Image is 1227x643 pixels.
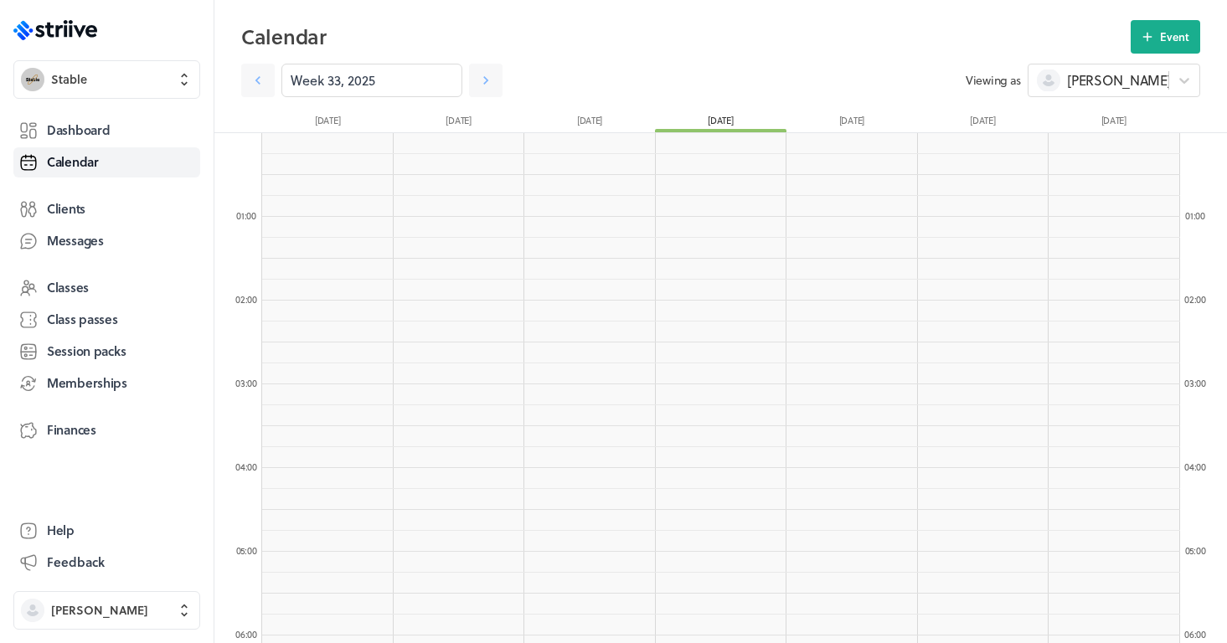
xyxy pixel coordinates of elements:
[245,460,257,474] span: :00
[47,342,126,360] span: Session packs
[786,114,917,132] div: [DATE]
[13,415,200,445] a: Finances
[51,602,148,619] span: [PERSON_NAME]
[13,305,200,335] a: Class passes
[966,72,1021,89] span: Viewing as
[245,543,256,558] span: :00
[1178,460,1212,473] div: 04
[13,591,200,630] button: [PERSON_NAME]
[13,368,200,399] a: Memberships
[51,71,87,88] span: Stable
[1178,594,1219,635] iframe: gist-messenger-bubble-iframe
[1193,543,1205,558] span: :00
[1194,292,1206,306] span: :00
[47,153,99,171] span: Calendar
[1194,376,1206,390] span: :00
[47,374,127,392] span: Memberships
[47,200,85,218] span: Clients
[47,421,96,439] span: Finances
[13,226,200,256] a: Messages
[1193,208,1205,223] span: :00
[1067,71,1171,90] span: [PERSON_NAME]
[245,292,257,306] span: :00
[1194,460,1206,474] span: :00
[47,232,104,249] span: Messages
[1178,544,1212,557] div: 05
[13,273,200,303] a: Classes
[281,64,462,97] input: YYYY-M-D
[655,114,786,132] div: [DATE]
[229,628,263,640] div: 06
[13,60,200,99] button: StableStable
[1178,209,1212,222] div: 01
[1178,293,1212,306] div: 02
[47,279,89,296] span: Classes
[47,311,118,328] span: Class passes
[1131,20,1200,54] button: Event
[13,116,200,146] a: Dashboard
[21,68,44,91] img: Stable
[393,114,523,132] div: [DATE]
[262,114,393,132] div: [DATE]
[229,209,263,222] div: 01
[917,114,1048,132] div: [DATE]
[13,194,200,224] a: Clients
[13,147,200,177] a: Calendar
[1178,377,1212,389] div: 03
[241,20,1131,54] h2: Calendar
[47,522,75,539] span: Help
[245,627,257,641] span: :00
[47,121,110,139] span: Dashboard
[245,208,256,223] span: :00
[13,337,200,367] a: Session packs
[524,114,655,132] div: [DATE]
[13,516,200,546] a: Help
[1049,114,1179,132] div: [DATE]
[229,377,263,389] div: 03
[229,544,263,557] div: 05
[245,376,257,390] span: :00
[229,293,263,306] div: 02
[229,460,263,473] div: 04
[47,553,105,571] span: Feedback
[1160,29,1189,44] span: Event
[13,548,200,578] button: Feedback
[1178,628,1212,640] div: 06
